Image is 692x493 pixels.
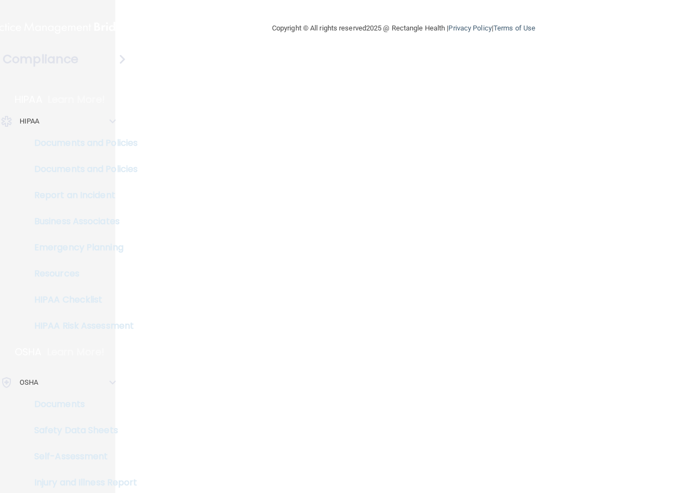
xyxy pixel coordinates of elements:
[7,451,156,462] p: Self-Assessment
[448,24,491,32] a: Privacy Policy
[7,321,156,331] p: HIPAA Risk Assessment
[493,24,535,32] a: Terms of Use
[205,11,602,46] div: Copyright © All rights reserved 2025 @ Rectangle Health | |
[20,376,38,389] p: OSHA
[15,93,42,106] p: HIPAA
[7,242,156,253] p: Emergency Planning
[7,190,156,201] p: Report an Incident
[48,93,106,106] p: Learn More!
[7,216,156,227] p: Business Associates
[20,115,40,128] p: HIPAA
[7,268,156,279] p: Resources
[47,346,105,359] p: Learn More!
[7,294,156,305] p: HIPAA Checklist
[7,425,156,436] p: Safety Data Sheets
[7,477,156,488] p: Injury and Illness Report
[7,138,156,149] p: Documents and Policies
[15,346,42,359] p: OSHA
[7,399,156,410] p: Documents
[7,164,156,175] p: Documents and Policies
[3,52,78,67] h4: Compliance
